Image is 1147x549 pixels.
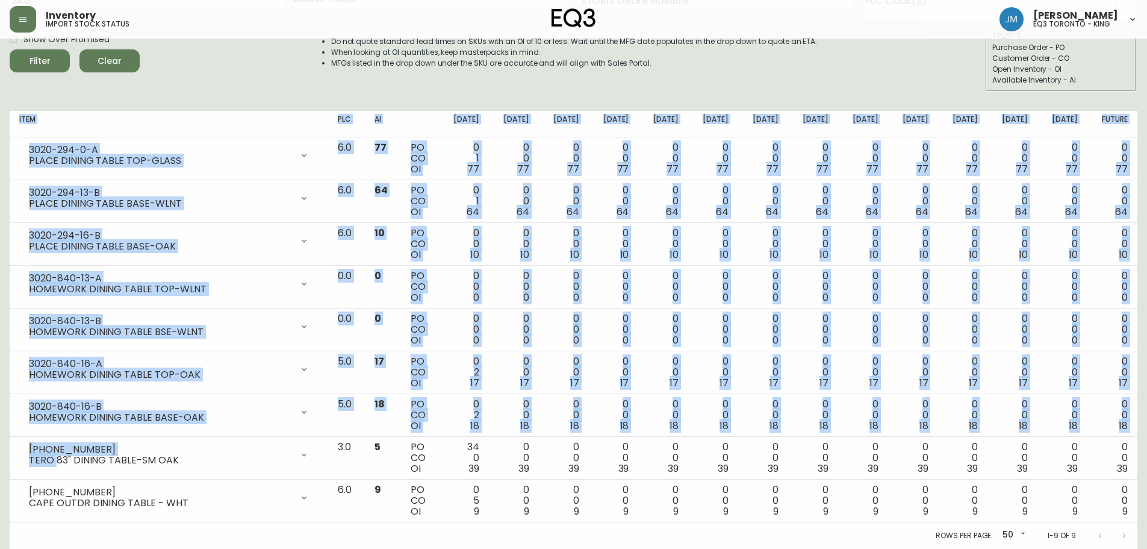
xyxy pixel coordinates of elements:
[1065,205,1078,219] span: 64
[948,356,978,389] div: 0 0
[29,401,292,412] div: 3020-840-16-B
[848,271,878,303] div: 0 0
[798,313,828,346] div: 0 0
[620,419,629,433] span: 18
[567,162,579,176] span: 77
[738,111,788,137] th: [DATE]
[549,271,579,303] div: 0 0
[898,313,928,346] div: 0 0
[948,185,978,218] div: 0 0
[1097,313,1128,346] div: 0 0
[766,162,779,176] span: 77
[720,419,729,433] span: 18
[411,442,429,474] div: PO CO
[898,356,928,389] div: 0 0
[328,351,365,394] td: 5.0
[589,111,639,137] th: [DATE]
[520,419,529,433] span: 18
[969,376,978,390] span: 17
[375,440,381,454] span: 5
[698,142,729,175] div: 0 0
[517,162,529,176] span: 77
[1069,419,1078,433] span: 18
[29,359,292,369] div: 3020-840-16-A
[375,183,388,197] span: 64
[549,399,579,431] div: 0 0
[838,111,888,137] th: [DATE]
[1022,290,1028,304] span: 0
[1097,185,1128,218] div: 0 0
[29,316,292,327] div: 3020-840-13-B
[620,376,629,390] span: 17
[29,327,292,337] div: HOMEWORK DINING TABLE BSE-WLNT
[549,228,579,260] div: 0 0
[29,498,292,509] div: CAPE OUTDR DINING TABLE - WHT
[1047,142,1078,175] div: 0 0
[499,142,529,175] div: 0 0
[10,49,70,72] button: Filter
[520,248,529,262] span: 10
[716,205,729,219] span: 64
[573,290,579,304] span: 0
[916,205,928,219] span: 64
[549,185,579,218] div: 0 0
[598,142,629,175] div: 0 0
[539,111,589,137] th: [DATE]
[449,185,479,218] div: 0 1
[748,399,779,431] div: 0 0
[670,376,679,390] span: 17
[1019,248,1028,262] span: 10
[470,419,479,433] span: 18
[328,437,365,480] td: 3.0
[723,290,729,304] span: 0
[470,376,479,390] span: 17
[1097,399,1128,431] div: 0 0
[997,142,1028,175] div: 0 0
[848,228,878,260] div: 0 0
[549,442,579,474] div: 0 0
[1115,205,1128,219] span: 64
[449,442,479,474] div: 34 0
[819,376,828,390] span: 17
[997,228,1028,260] div: 0 0
[948,399,978,431] div: 0 0
[822,290,828,304] span: 0
[449,399,479,431] div: 0 2
[598,313,629,346] div: 0 0
[30,54,51,69] div: Filter
[19,142,319,169] div: 3020-294-0-APLACE DINING TABLE TOP-GLASS
[1047,356,1078,389] div: 0 0
[898,442,928,474] div: 0 0
[411,248,421,262] span: OI
[29,455,292,466] div: TERO 83" DINING TABLE-SM OAK
[872,290,878,304] span: 0
[567,205,579,219] span: 64
[948,313,978,346] div: 0 0
[698,356,729,389] div: 0 0
[411,228,429,260] div: PO CO
[1119,419,1128,433] span: 18
[772,290,779,304] span: 0
[667,162,679,176] span: 77
[411,333,421,347] span: OI
[848,185,878,218] div: 0 0
[916,162,928,176] span: 77
[411,290,421,304] span: OI
[23,33,110,46] span: Show Over Promised
[598,185,629,218] div: 0 0
[10,111,328,137] th: Item
[1119,376,1128,390] span: 17
[19,442,319,468] div: [PHONE_NUMBER]TERO 83" DINING TABLE-SM OAK
[898,185,928,218] div: 0 0
[666,205,679,219] span: 64
[449,313,479,346] div: 0 0
[688,111,738,137] th: [DATE]
[1022,333,1028,347] span: 0
[19,399,319,425] div: 3020-840-16-BHOMEWORK DINING TABLE BASE-OAK
[698,228,729,260] div: 0 0
[698,271,729,303] div: 0 0
[992,53,1130,64] div: Customer Order - CO
[1087,111,1137,137] th: Future
[570,376,579,390] span: 17
[411,313,429,346] div: PO CO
